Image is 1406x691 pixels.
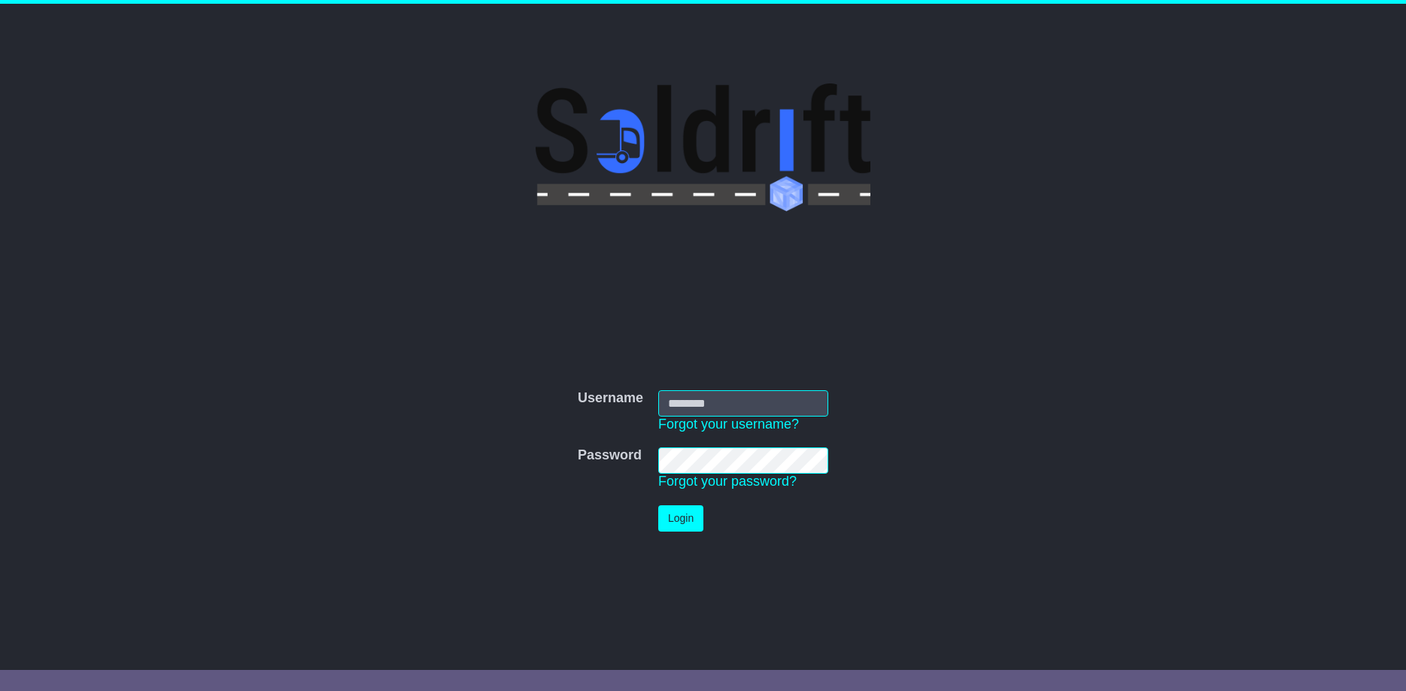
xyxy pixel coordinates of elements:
a: Forgot your username? [658,417,799,432]
button: Login [658,505,703,532]
img: Soldrift Pty Ltd [536,83,870,211]
label: Password [578,447,642,464]
label: Username [578,390,643,407]
a: Forgot your password? [658,474,797,489]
